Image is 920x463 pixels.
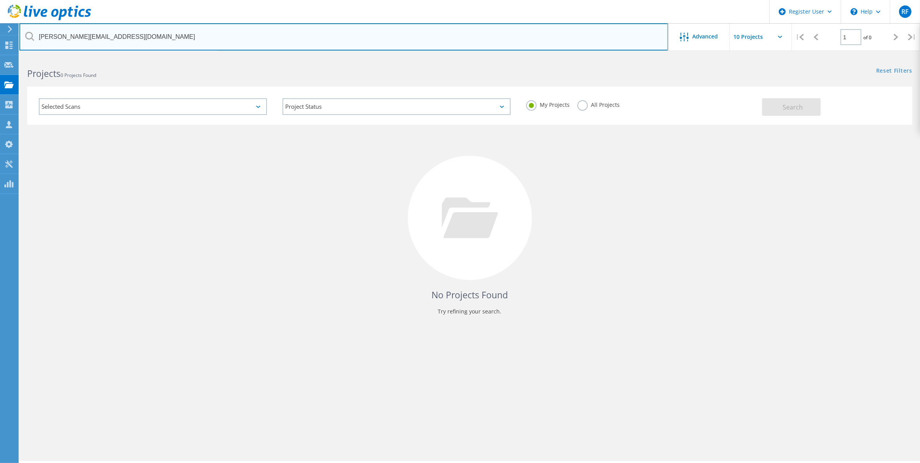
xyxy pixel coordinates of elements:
div: | [904,23,920,51]
div: Selected Scans [39,98,267,115]
div: Project Status [282,98,511,115]
b: Projects [27,67,61,80]
button: Search [762,98,821,116]
svg: \n [851,8,858,15]
label: My Projects [526,100,570,108]
p: Try refining your search. [35,305,904,318]
span: of 0 [863,34,871,41]
label: All Projects [577,100,620,108]
a: Reset Filters [876,68,912,75]
a: Live Optics Dashboard [8,16,91,22]
span: Advanced [693,34,718,39]
input: Search projects by name, owner, ID, company, etc [19,23,668,50]
span: RF [901,9,909,15]
span: Search [783,103,803,111]
span: 0 Projects Found [61,72,96,78]
h4: No Projects Found [35,289,904,301]
div: | [792,23,808,51]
